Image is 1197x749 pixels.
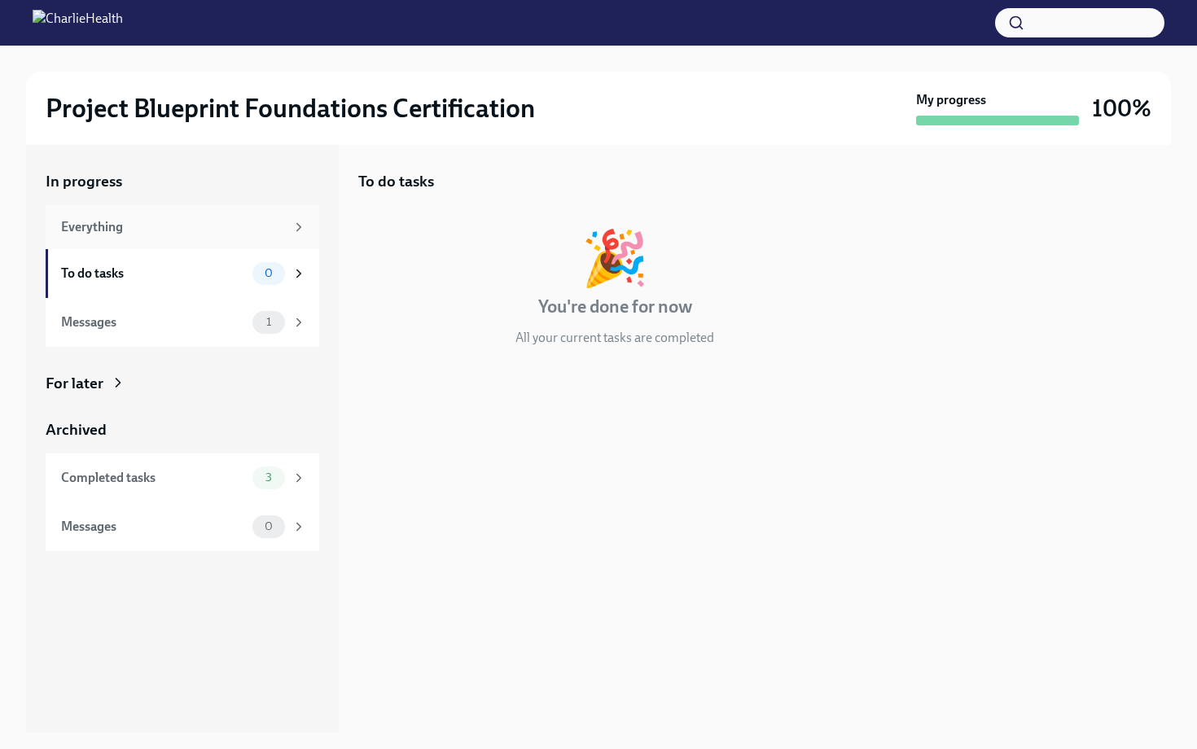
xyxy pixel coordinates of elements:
[46,373,319,394] a: For later
[46,419,319,440] a: Archived
[46,171,319,192] a: In progress
[256,316,281,328] span: 1
[46,205,319,249] a: Everything
[916,91,986,109] strong: My progress
[515,329,714,347] p: All your current tasks are completed
[46,249,319,298] a: To do tasks0
[61,469,246,487] div: Completed tasks
[255,267,283,279] span: 0
[46,298,319,347] a: Messages1
[33,10,123,36] img: CharlieHealth
[61,218,285,236] div: Everything
[1092,94,1151,123] h3: 100%
[256,471,282,484] span: 3
[61,313,246,331] div: Messages
[46,92,535,125] h2: Project Blueprint Foundations Certification
[61,518,246,536] div: Messages
[358,171,434,192] h5: To do tasks
[61,265,246,283] div: To do tasks
[581,231,648,285] div: 🎉
[46,373,103,394] div: For later
[46,453,319,502] a: Completed tasks3
[46,502,319,551] a: Messages0
[255,520,283,532] span: 0
[538,295,692,319] h4: You're done for now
